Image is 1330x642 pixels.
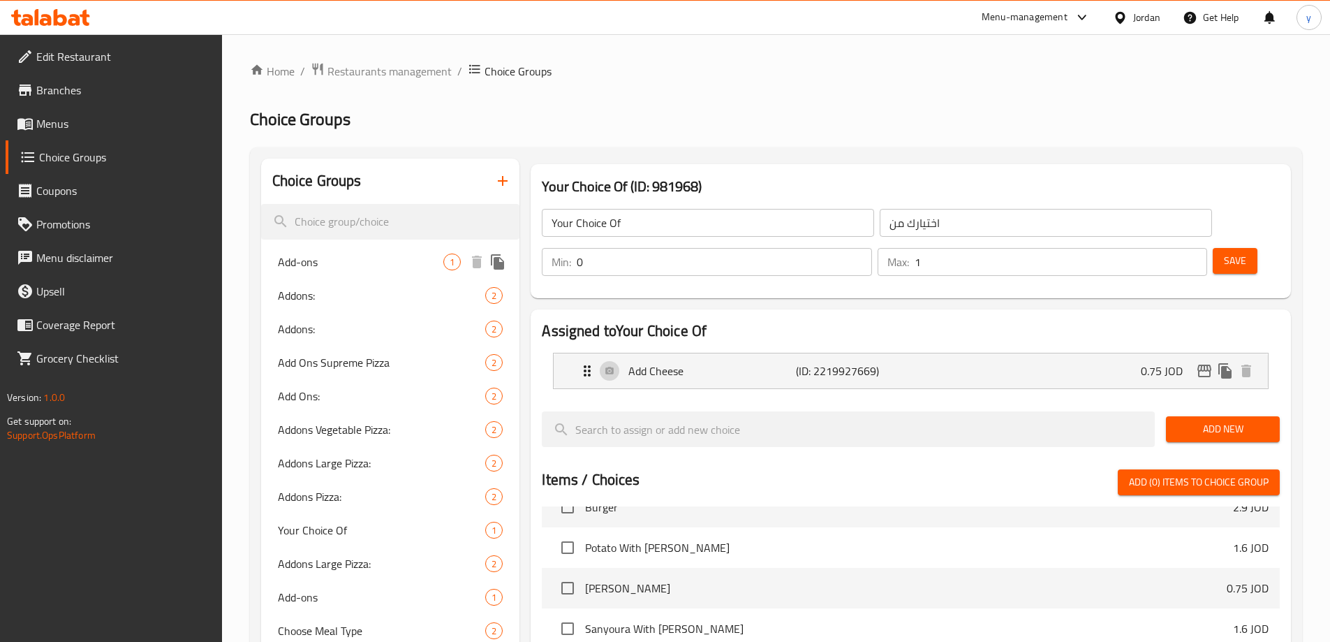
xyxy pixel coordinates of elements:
[796,363,908,379] p: (ID: 2219927669)
[485,287,503,304] div: Choices
[1215,360,1236,381] button: duplicate
[278,622,486,639] span: Choose Meal Type
[36,283,211,300] span: Upsell
[6,275,222,308] a: Upsell
[261,480,520,513] div: Addons Pizza:2
[1166,416,1280,442] button: Add New
[327,63,452,80] span: Restaurants management
[486,490,502,504] span: 2
[261,513,520,547] div: Your Choice Of1
[36,216,211,233] span: Promotions
[444,256,460,269] span: 1
[43,388,65,407] span: 1.0.0
[250,63,295,80] a: Home
[278,488,486,505] span: Addons Pizza:
[585,580,1227,597] span: [PERSON_NAME]
[486,289,502,302] span: 2
[1118,469,1280,495] button: Add (0) items to choice group
[261,446,520,480] div: Addons Large Pizza:2
[261,312,520,346] div: Addons:2
[486,323,502,336] span: 2
[553,533,582,562] span: Select choice
[261,413,520,446] div: Addons Vegetable Pizza:2
[485,555,503,572] div: Choices
[36,115,211,132] span: Menus
[278,287,486,304] span: Addons:
[485,622,503,639] div: Choices
[485,488,503,505] div: Choices
[486,591,502,604] span: 1
[250,62,1302,80] nav: breadcrumb
[1177,421,1269,438] span: Add New
[553,493,582,522] span: Select choice
[1141,363,1194,379] p: 0.75 JOD
[585,539,1233,556] span: Potato With [PERSON_NAME]
[1129,474,1269,491] span: Add (0) items to choice group
[542,347,1280,395] li: Expand
[485,455,503,472] div: Choices
[7,388,41,407] span: Version:
[278,254,444,270] span: Add-ons
[6,107,222,140] a: Menus
[486,524,502,537] span: 1
[278,321,486,337] span: Addons:
[6,308,222,342] a: Coverage Report
[250,103,350,135] span: Choice Groups
[486,390,502,403] span: 2
[485,522,503,539] div: Choices
[6,207,222,241] a: Promotions
[485,589,503,606] div: Choices
[552,254,571,270] p: Min:
[887,254,909,270] p: Max:
[542,469,640,490] h2: Items / Choices
[1233,539,1269,556] p: 1.6 JOD
[1133,10,1160,25] div: Jordan
[36,82,211,99] span: Branches
[6,174,222,207] a: Coupons
[486,356,502,370] span: 2
[585,499,1233,516] span: Burger
[1233,499,1269,516] p: 2.9 JOD
[6,140,222,174] a: Choice Groups
[466,251,487,272] button: delete
[1194,360,1215,381] button: edit
[300,63,305,80] li: /
[278,522,486,539] span: Your Choice Of
[278,455,486,472] span: Addons Large Pizza:
[261,245,520,279] div: Add-ons1deleteduplicate
[7,426,96,444] a: Support.OpsPlatform
[553,574,582,603] span: Select choice
[278,421,486,438] span: Addons Vegetable Pizza:
[36,48,211,65] span: Edit Restaurant
[542,175,1280,198] h3: Your Choice Of (ID: 981968)
[36,249,211,266] span: Menu disclaimer
[261,346,520,379] div: Add Ons Supreme Pizza2
[485,63,552,80] span: Choice Groups
[278,388,486,404] span: Add Ons:
[1213,248,1257,274] button: Save
[261,279,520,312] div: Addons:2
[486,423,502,437] span: 2
[261,581,520,614] div: Add-ons1
[485,354,503,371] div: Choices
[628,363,795,379] p: Add Cheese
[261,547,520,581] div: Addons Large Pizza:2
[261,204,520,240] input: search
[272,170,362,191] h2: Choice Groups
[1227,580,1269,597] p: 0.75 JOD
[278,354,486,371] span: Add Ons Supreme Pizza
[457,63,462,80] li: /
[485,421,503,438] div: Choices
[1224,252,1246,270] span: Save
[542,321,1280,342] h2: Assigned to Your Choice Of
[585,620,1233,637] span: Sanyoura With [PERSON_NAME]
[487,251,508,272] button: duplicate
[6,40,222,73] a: Edit Restaurant
[1233,620,1269,637] p: 1.6 JOD
[311,62,452,80] a: Restaurants management
[6,73,222,107] a: Branches
[36,350,211,367] span: Grocery Checklist
[486,457,502,470] span: 2
[6,241,222,275] a: Menu disclaimer
[39,149,211,166] span: Choice Groups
